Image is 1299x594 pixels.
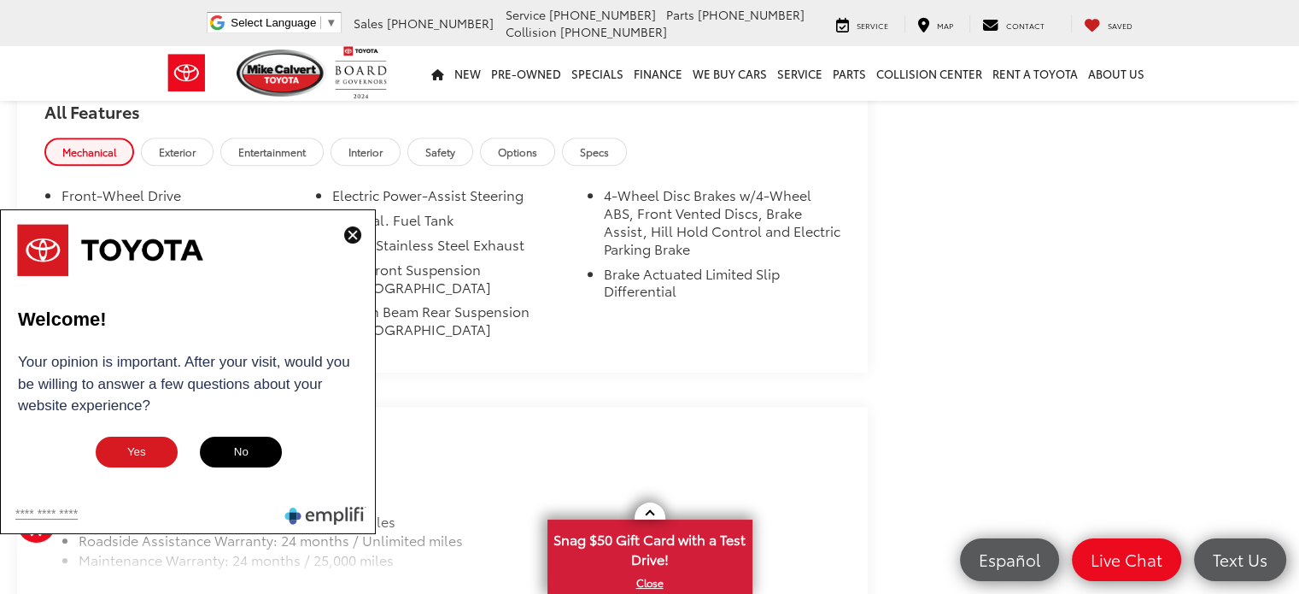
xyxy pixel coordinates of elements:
span: Collision [506,23,557,40]
li: Basic Warranty: 36 months / 36,000 miles [79,473,840,492]
a: Text Us [1194,538,1286,581]
span: Saved [1108,20,1132,31]
span: Service [857,20,888,31]
span: Text Us [1204,549,1276,570]
a: Pre-Owned [486,46,566,101]
span: Snag $50 Gift Card with a Test Drive! [549,521,751,573]
a: WE BUY CARS [688,46,772,101]
a: Specials [566,46,629,101]
span: Service [506,6,546,23]
img: Mike Calvert Toyota [237,50,327,97]
a: Rent a Toyota [987,46,1083,101]
a: Service [823,15,901,32]
h2: Warranty [44,434,840,453]
li: 4-Wheel Disc Brakes w/4-Wheel ABS, Front Vented Discs, Brake Assist, Hill Hold Control and Electr... [604,186,840,264]
li: Front-Wheel Drive [61,186,298,211]
span: Select Language [231,16,316,29]
span: [PHONE_NUMBER] [560,23,667,40]
img: Toyota [155,45,219,101]
a: Service [772,46,828,101]
li: Drivetrain Warranty: 60 months / 60,000 miles [79,492,840,512]
span: Live Chat [1082,549,1171,570]
a: Collision Center [871,46,987,101]
li: Single Stainless Steel Exhaust [332,236,569,261]
span: Contact [1006,20,1044,31]
a: Español [960,538,1059,581]
a: Contact [969,15,1057,32]
span: ​ [320,16,321,29]
li: Electric Power-Assist Steering [332,186,569,211]
a: New [449,46,486,101]
span: Safety [425,144,455,159]
span: Options [498,144,537,159]
a: Parts [828,46,871,101]
a: Live Chat [1072,538,1181,581]
span: Español [970,549,1049,570]
span: [PHONE_NUMBER] [549,6,656,23]
span: Map [937,20,953,31]
span: [PHONE_NUMBER] [387,15,494,32]
a: About Us [1083,46,1150,101]
span: Parts [666,6,694,23]
a: Finance [629,46,688,101]
li: 12.4 Gal. Fuel Tank [332,211,569,236]
h2: All Features [17,74,868,138]
li: Strut Front Suspension w/[GEOGRAPHIC_DATA] [332,261,569,303]
span: Specs [580,144,609,159]
a: My Saved Vehicles [1071,15,1145,32]
a: Map [904,15,966,32]
span: Sales [354,15,383,32]
span: Entertainment [238,144,306,159]
span: ▼ [325,16,336,29]
a: Home [426,46,449,101]
span: [PHONE_NUMBER] [698,6,805,23]
li: Torsion Beam Rear Suspension w/[GEOGRAPHIC_DATA] [332,303,569,345]
li: Brake Actuated Limited Slip Differential [604,265,840,308]
span: Interior [348,144,383,159]
a: Select Language​ [231,16,336,29]
span: Exterior [159,144,196,159]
